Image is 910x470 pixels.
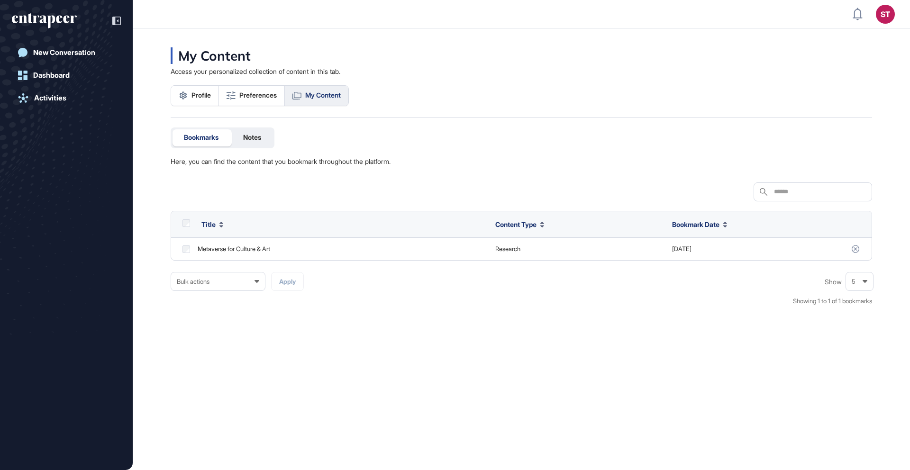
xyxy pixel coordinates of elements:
div: Activities [34,94,66,102]
div: entrapeer-logo [12,13,77,28]
a: Dashboard [12,66,121,85]
a: Profile [171,86,219,106]
span: Bookmarks [184,134,218,141]
span: Notes [243,134,261,141]
button: 5 [846,272,874,291]
div: New Conversation [33,48,95,57]
a: Metaverse for Culture & Art [198,244,270,254]
button: ST [876,5,895,24]
a: Activities [12,89,121,108]
a: My Content [285,86,348,106]
span: Bulk actions [177,269,251,295]
span: Profile [191,91,211,99]
div: Showing 1 to 1 of 1 bookmarks [793,297,872,306]
a: Preferences [219,86,285,106]
div: My Content [171,47,251,64]
span: My Content [305,91,341,99]
a: [DATE] [672,244,692,254]
div: Bookmark Date [672,219,727,229]
a: New Conversation [12,43,121,62]
div: Content Type [495,219,544,229]
span: Preferences [239,91,277,99]
button: Bulk actions [171,272,265,291]
div: Title [201,219,223,229]
div: Access your personalized collection of content in this tab. [171,68,340,75]
div: Show [825,272,872,291]
div: Here, you can find the content that you bookmark throughout the platform. [171,158,391,165]
span: 5 [852,269,859,295]
a: Research [495,244,520,254]
div: Dashboard [33,71,70,80]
